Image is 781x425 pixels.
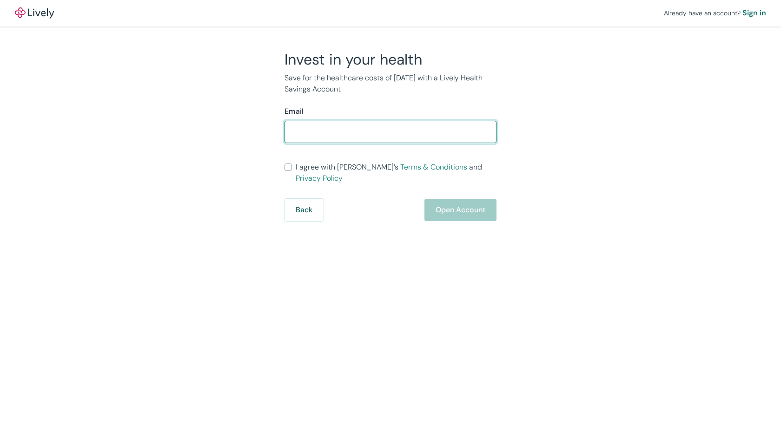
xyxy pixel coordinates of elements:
a: Terms & Conditions [400,162,467,172]
button: Back [285,199,324,221]
h2: Invest in your health [285,50,496,69]
label: Email [285,106,304,117]
a: Privacy Policy [296,173,343,183]
a: LivelyLively [15,7,54,19]
p: Save for the healthcare costs of [DATE] with a Lively Health Savings Account [285,72,496,95]
div: Already have an account? [664,7,766,19]
span: I agree with [PERSON_NAME]’s and [296,162,496,184]
a: Sign in [742,7,766,19]
img: Lively [15,7,54,19]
